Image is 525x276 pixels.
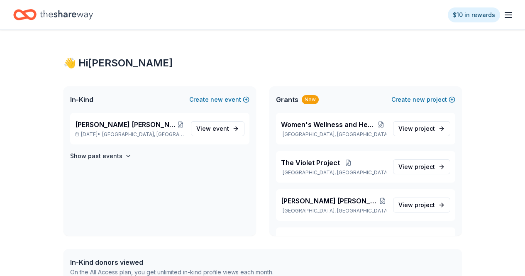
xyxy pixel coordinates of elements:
[398,162,435,172] span: View
[70,257,273,267] div: In-Kind donors viewed
[398,200,435,210] span: View
[413,95,425,105] span: new
[281,169,386,176] p: [GEOGRAPHIC_DATA], [GEOGRAPHIC_DATA]
[13,5,93,24] a: Home
[63,56,462,70] div: 👋 Hi [PERSON_NAME]
[415,125,435,132] span: project
[276,95,298,105] span: Grants
[191,121,244,136] a: View event
[189,95,249,105] button: Createnewevent
[393,198,450,212] a: View project
[70,95,93,105] span: In-Kind
[391,95,455,105] button: Createnewproject
[75,131,184,138] p: [DATE] •
[281,120,376,129] span: Women's Wellness and Healthy Aging Program
[212,125,229,132] span: event
[302,95,319,104] div: New
[415,163,435,170] span: project
[281,196,380,206] span: [PERSON_NAME] [PERSON_NAME] Children's Center Food Pantry Support
[398,124,435,134] span: View
[70,151,132,161] button: Show past events
[393,121,450,136] a: View project
[393,159,450,174] a: View project
[210,95,223,105] span: new
[448,7,500,22] a: $10 in rewards
[281,131,386,138] p: [GEOGRAPHIC_DATA], [GEOGRAPHIC_DATA]
[70,151,122,161] h4: Show past events
[281,208,386,214] p: [GEOGRAPHIC_DATA], [GEOGRAPHIC_DATA]
[281,158,340,168] span: The Violet Project
[196,124,229,134] span: View
[281,234,379,244] span: [PERSON_NAME][GEOGRAPHIC_DATA][PERSON_NAME] (General)
[415,201,435,208] span: project
[75,120,177,129] span: [PERSON_NAME] [PERSON_NAME] Children's Center Miracles in Motion 5K
[102,131,184,138] span: [GEOGRAPHIC_DATA], [GEOGRAPHIC_DATA]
